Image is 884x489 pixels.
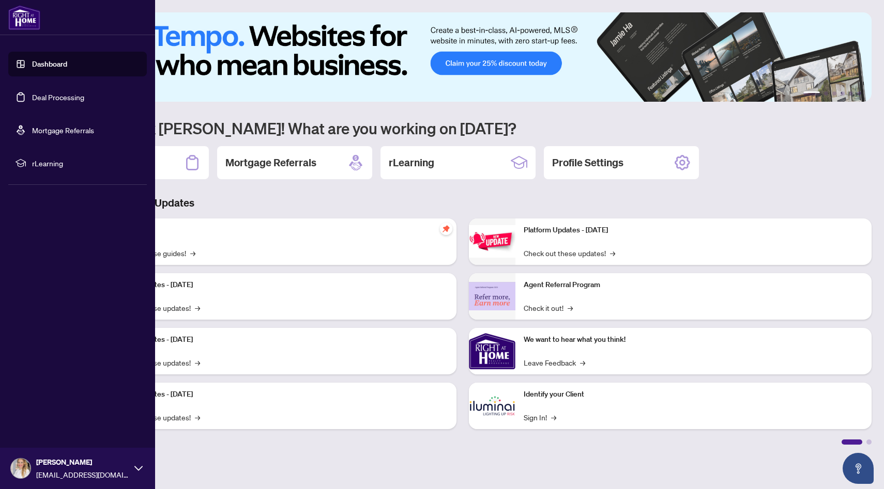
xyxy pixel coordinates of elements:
[36,456,129,468] span: [PERSON_NAME]
[8,5,40,30] img: logo
[524,412,556,423] a: Sign In!→
[524,279,863,291] p: Agent Referral Program
[109,334,448,345] p: Platform Updates - [DATE]
[195,412,200,423] span: →
[803,91,820,96] button: 1
[524,225,863,236] p: Platform Updates - [DATE]
[195,302,200,313] span: →
[568,302,573,313] span: →
[841,91,845,96] button: 4
[469,383,515,429] img: Identify your Client
[109,225,448,236] p: Self-Help
[551,412,556,423] span: →
[11,459,31,478] img: Profile Icon
[524,357,585,368] a: Leave Feedback→
[32,92,84,102] a: Deal Processing
[190,247,195,259] span: →
[469,225,515,258] img: Platform Updates - June 23, 2025
[54,118,872,138] h1: Welcome back [PERSON_NAME]! What are you working on [DATE]?
[389,155,434,170] h2: rLearning
[32,125,94,135] a: Mortgage Referrals
[469,328,515,374] img: We want to hear what you think!
[440,223,452,235] span: pushpin
[524,302,573,313] a: Check it out!→
[524,389,863,400] p: Identify your Client
[36,469,129,480] span: [EMAIL_ADDRESS][DOMAIN_NAME]
[843,453,874,484] button: Open asap
[225,155,316,170] h2: Mortgage Referrals
[849,91,853,96] button: 5
[857,91,861,96] button: 6
[109,279,448,291] p: Platform Updates - [DATE]
[524,247,615,259] a: Check out these updates!→
[32,59,67,69] a: Dashboard
[469,282,515,310] img: Agent Referral Program
[832,91,836,96] button: 3
[580,357,585,368] span: →
[610,247,615,259] span: →
[54,196,872,210] h3: Brokerage & Industry Updates
[552,155,623,170] h2: Profile Settings
[824,91,828,96] button: 2
[54,12,872,102] img: Slide 0
[109,389,448,400] p: Platform Updates - [DATE]
[524,334,863,345] p: We want to hear what you think!
[32,157,140,169] span: rLearning
[195,357,200,368] span: →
